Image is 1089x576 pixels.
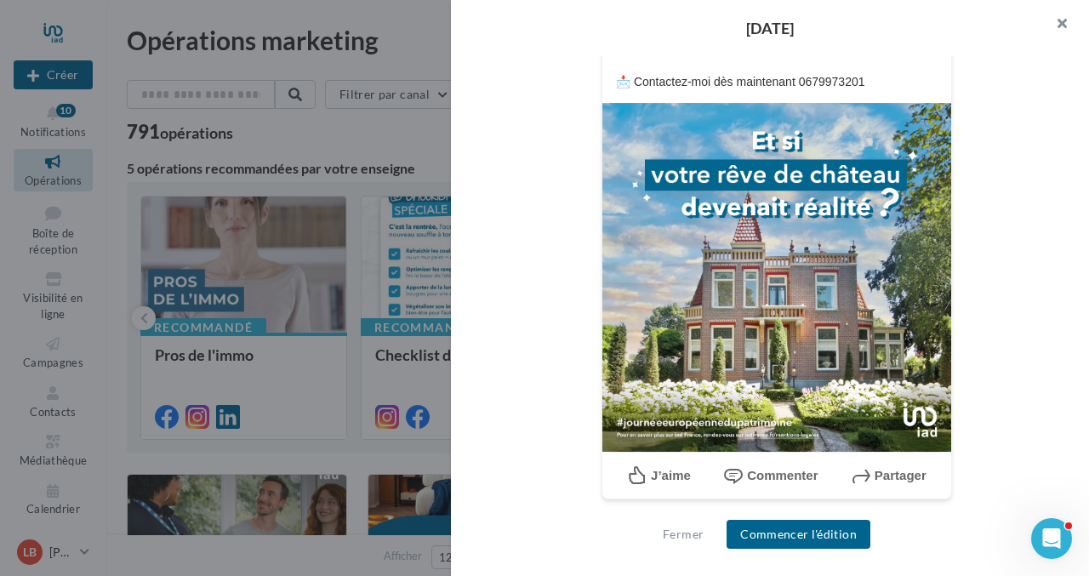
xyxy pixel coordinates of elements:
[602,499,952,522] div: La prévisualisation est non-contractuelle
[656,524,710,545] button: Fermer
[602,103,951,452] img: 21-09_post_instagram_journee_du_patrimoine_format_1_1.jpg
[651,469,691,483] span: J’aime
[727,520,870,549] button: Commencer l'édition
[747,469,818,483] span: Commenter
[478,20,1062,36] div: [DATE]
[1031,518,1072,559] iframe: Intercom live chat
[875,469,927,483] span: Partager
